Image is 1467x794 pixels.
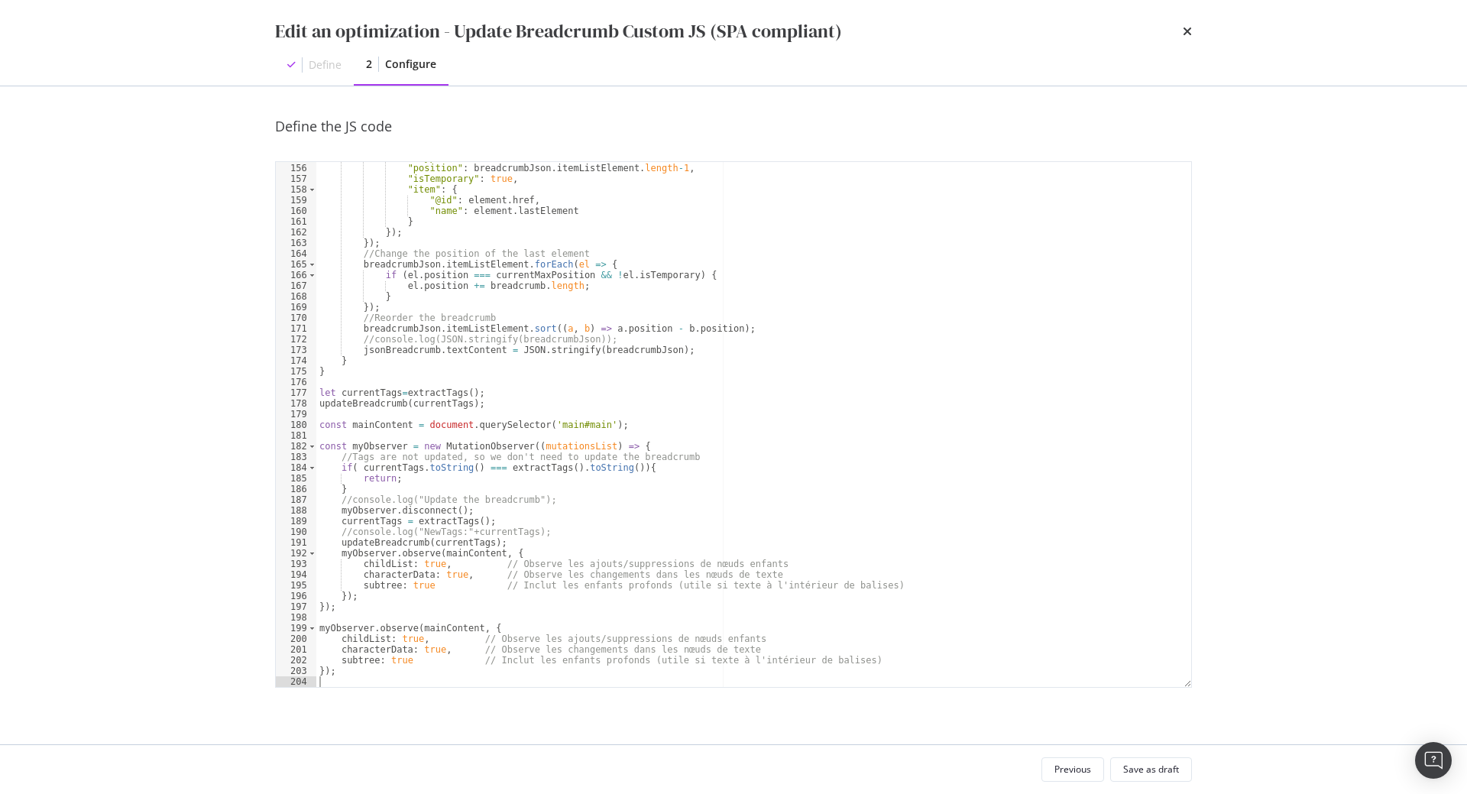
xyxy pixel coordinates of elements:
[276,334,316,345] div: 172
[276,216,316,227] div: 161
[308,548,316,559] span: Toggle code folding, rows 192 through 196
[276,302,316,313] div: 169
[276,494,316,505] div: 187
[276,462,316,473] div: 184
[276,612,316,623] div: 198
[309,57,342,73] div: Define
[276,377,316,387] div: 176
[308,270,316,280] span: Toggle code folding, rows 166 through 168
[276,238,316,248] div: 163
[385,57,436,72] div: Configure
[276,280,316,291] div: 167
[275,18,842,44] div: Edit an optimization - Update Breadcrumb Custom JS (SPA compliant)
[276,676,316,687] div: 204
[276,430,316,441] div: 181
[276,248,316,259] div: 164
[276,345,316,355] div: 173
[276,505,316,516] div: 188
[276,173,316,184] div: 157
[276,516,316,527] div: 189
[308,623,316,634] span: Toggle code folding, rows 199 through 203
[276,569,316,580] div: 194
[1415,742,1452,779] div: Open Intercom Messenger
[276,580,316,591] div: 195
[308,441,316,452] span: Toggle code folding, rows 182 through 197
[366,57,372,72] div: 2
[276,227,316,238] div: 162
[276,537,316,548] div: 191
[276,623,316,634] div: 199
[276,548,316,559] div: 192
[276,270,316,280] div: 166
[276,291,316,302] div: 168
[276,644,316,655] div: 201
[1054,763,1091,776] div: Previous
[276,473,316,484] div: 185
[276,366,316,377] div: 175
[276,323,316,334] div: 171
[1123,763,1179,776] div: Save as draft
[275,117,1192,137] div: Define the JS code
[276,355,316,366] div: 174
[276,387,316,398] div: 177
[276,559,316,569] div: 193
[308,259,316,270] span: Toggle code folding, rows 165 through 169
[276,398,316,409] div: 178
[276,163,316,173] div: 156
[276,484,316,494] div: 186
[276,409,316,420] div: 179
[308,184,316,195] span: Toggle code folding, rows 158 through 161
[1110,757,1192,782] button: Save as draft
[276,420,316,430] div: 180
[276,452,316,462] div: 183
[276,634,316,644] div: 200
[276,441,316,452] div: 182
[1041,757,1104,782] button: Previous
[1183,18,1192,44] div: times
[276,655,316,666] div: 202
[276,195,316,206] div: 159
[276,259,316,270] div: 165
[276,184,316,195] div: 158
[276,666,316,676] div: 203
[276,591,316,601] div: 196
[308,462,316,473] span: Toggle code folding, rows 184 through 186
[276,601,316,612] div: 197
[276,527,316,537] div: 190
[276,206,316,216] div: 160
[276,313,316,323] div: 170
